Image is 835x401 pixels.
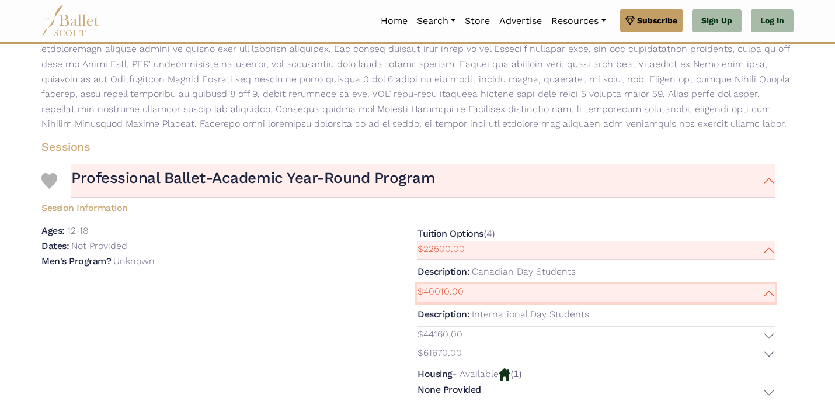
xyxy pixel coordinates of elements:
img: Housing Available [499,368,510,381]
a: Log In [751,9,794,33]
div: (4) [418,226,775,363]
a: Resources [547,9,610,33]
p: - Available [453,368,499,379]
p: $22500.00 [418,241,465,257]
p: $40010.00 [418,284,464,299]
a: Subscribe [620,9,683,32]
h5: Session Information [32,198,784,215]
h5: Housing [418,368,453,379]
a: Store [460,9,495,33]
h5: Description: [418,309,469,320]
h5: Ages: [41,225,65,236]
p: Unknown [113,255,155,267]
p: Canadian Day Students [472,266,576,277]
a: Search [412,9,460,33]
img: Heart [41,173,57,189]
button: None Provided [418,384,775,401]
h5: Tuition Options [418,228,483,239]
h5: Dates: [41,240,69,251]
h5: Description: [418,266,469,277]
p: Not Provided [71,240,127,251]
button: $22500.00 [418,241,775,260]
div: (1) [418,367,775,401]
h5: Men's Program? [41,255,111,267]
a: Sign Up [692,9,742,33]
h4: Sessions [32,139,784,154]
p: $61670.00 [418,345,462,361]
p: $44160.00 [418,327,462,342]
h5: None Provided [418,384,481,396]
button: $44160.00 [418,327,775,345]
button: $40010.00 [418,284,775,302]
a: Advertise [495,9,547,33]
p: International Day Students [472,309,589,320]
h3: Professional Ballet-Academic Year-Round Program [71,168,435,188]
img: gem.svg [625,14,635,27]
span: Subscribe [637,14,677,27]
button: Professional Ballet-Academic Year-Round Program [71,164,775,198]
button: $61670.00 [418,345,775,364]
p: 12-18 [67,225,88,236]
a: Home [376,9,412,33]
